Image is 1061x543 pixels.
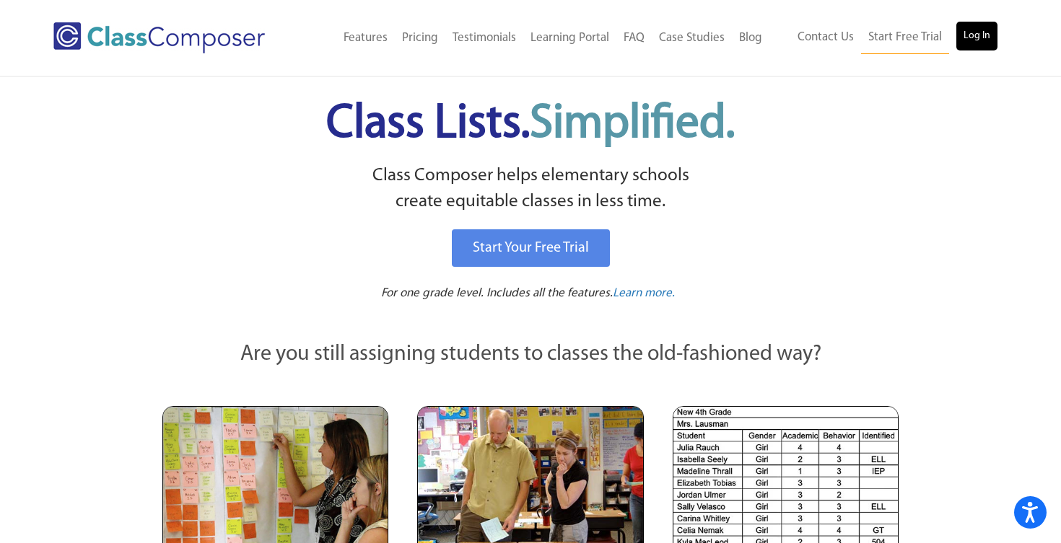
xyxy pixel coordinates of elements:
nav: Header Menu [769,22,997,54]
span: Simplified. [530,101,735,148]
nav: Header Menu [302,22,769,54]
a: FAQ [616,22,652,54]
a: Learning Portal [523,22,616,54]
a: Learn more. [613,285,675,303]
a: Pricing [395,22,445,54]
img: Class Composer [53,22,265,53]
a: Start Free Trial [861,22,949,54]
span: Start Your Free Trial [473,241,589,255]
span: Learn more. [613,287,675,299]
span: Class Lists. [326,101,735,148]
a: Testimonials [445,22,523,54]
a: Case Studies [652,22,732,54]
p: Are you still assigning students to classes the old-fashioned way? [162,339,899,371]
a: Start Your Free Trial [452,229,610,267]
p: Class Composer helps elementary schools create equitable classes in less time. [160,163,901,216]
a: Blog [732,22,769,54]
a: Log In [956,22,997,50]
a: Features [336,22,395,54]
a: Contact Us [790,22,861,53]
span: For one grade level. Includes all the features. [381,287,613,299]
